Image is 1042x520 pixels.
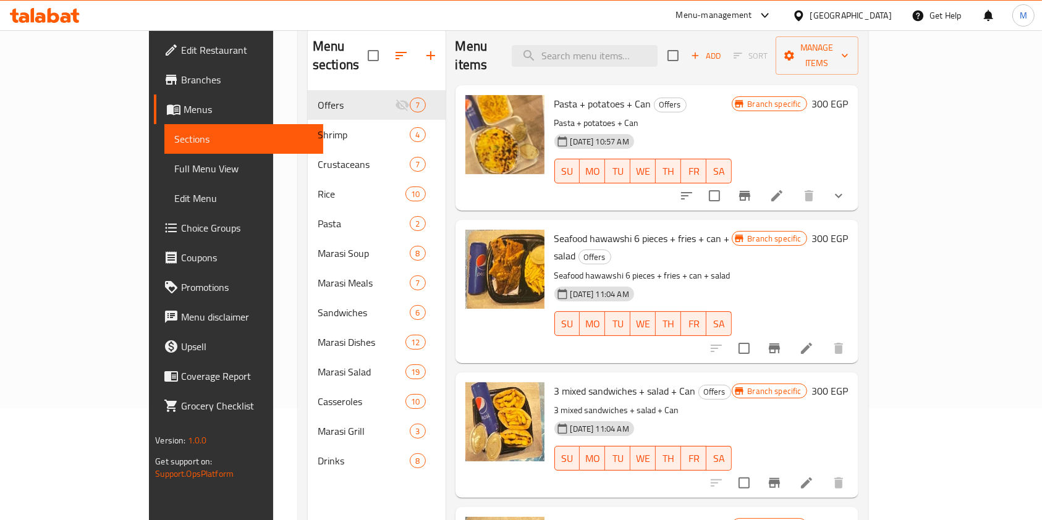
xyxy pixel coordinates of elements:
span: TU [610,315,625,333]
span: Select section [660,43,686,69]
span: 8 [410,248,425,259]
span: 3 [410,426,425,437]
div: Marasi Grill3 [308,416,446,446]
span: Grocery Checklist [181,398,313,413]
span: SU [560,162,575,180]
button: TH [656,311,681,336]
span: SA [711,450,727,468]
a: Promotions [154,272,323,302]
div: Casseroles10 [308,387,446,416]
a: Edit menu item [799,341,814,356]
span: Menus [184,102,313,117]
a: Edit Restaurant [154,35,323,65]
span: Offers [318,98,396,112]
span: Drinks [318,453,410,468]
div: items [410,424,425,438]
button: show more [824,181,854,211]
a: Support.OpsPlatform [155,466,234,482]
span: SA [711,162,727,180]
span: Promotions [181,280,313,295]
span: WE [635,450,651,468]
span: 1.0.0 [188,432,207,448]
a: Edit menu item [769,188,784,203]
span: FR [686,315,701,333]
h2: Menu sections [313,37,368,74]
span: Offers [699,385,731,399]
div: items [410,157,425,172]
span: [DATE] 10:57 AM [565,136,634,148]
div: items [405,335,425,350]
span: 7 [410,277,425,289]
span: Version: [155,432,185,448]
button: Add [686,46,726,65]
div: Menu-management [676,8,752,23]
a: Edit menu item [799,476,814,490]
span: Marasi Dishes [318,335,405,350]
a: Grocery Checklist [154,391,323,421]
button: delete [824,333,854,363]
div: Offers [698,385,731,400]
button: SU [554,446,580,471]
div: items [410,305,425,320]
button: SU [554,311,580,336]
span: Casseroles [318,394,405,409]
span: 12 [406,337,425,348]
h6: 300 EGP [812,382,849,400]
button: MO [580,446,605,471]
span: Add [689,49,722,63]
span: SU [560,450,575,468]
div: Marasi Soup [318,246,410,261]
span: Coupons [181,250,313,265]
span: Select to update [731,470,757,496]
div: items [410,216,425,231]
button: SA [706,159,732,183]
div: Marasi Grill [318,424,410,438]
div: items [410,98,425,112]
button: WE [630,311,656,336]
button: MO [580,159,605,183]
span: MO [585,450,600,468]
input: search [512,45,658,67]
button: FR [681,446,706,471]
span: MO [585,315,600,333]
button: Add section [416,41,446,70]
a: Coverage Report [154,361,323,391]
h2: Menu items [455,37,497,74]
span: WE [635,162,651,180]
span: [DATE] 11:04 AM [565,423,634,435]
img: Seafood hawawshi 6 pieces + fries + can + salad [465,230,544,309]
span: Shrimp [318,127,410,142]
div: Offers7 [308,90,446,120]
span: [DATE] 11:04 AM [565,288,634,300]
span: Edit Restaurant [181,43,313,57]
span: 10 [406,396,425,408]
button: TH [656,159,681,183]
button: delete [824,468,854,498]
span: Menu disclaimer [181,309,313,324]
img: Pasta + potatoes + Can [465,95,544,174]
div: Rice10 [308,179,446,209]
span: Sections [174,132,313,146]
span: TH [661,162,676,180]
span: Branch specific [742,385,806,397]
img: 3 mixed sandwiches + salad + Can [465,382,544,461]
div: Marasi Meals [318,275,410,290]
div: Offers [654,98,687,112]
span: Rice [318,187,405,201]
span: Get support on: [155,453,212,469]
div: Shrimp4 [308,120,446,149]
p: Pasta + potatoes + Can [554,115,732,131]
a: Branches [154,65,323,94]
div: Crustaceans [318,157,410,172]
span: SA [711,315,727,333]
span: Full Menu View [174,161,313,176]
button: Manage items [776,36,858,75]
div: Sandwiches6 [308,298,446,327]
span: TH [661,315,676,333]
div: Marasi Salad [318,364,405,379]
span: Offers [579,250,611,264]
button: SA [706,311,732,336]
button: TU [605,311,630,336]
div: Sandwiches [318,305,410,320]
